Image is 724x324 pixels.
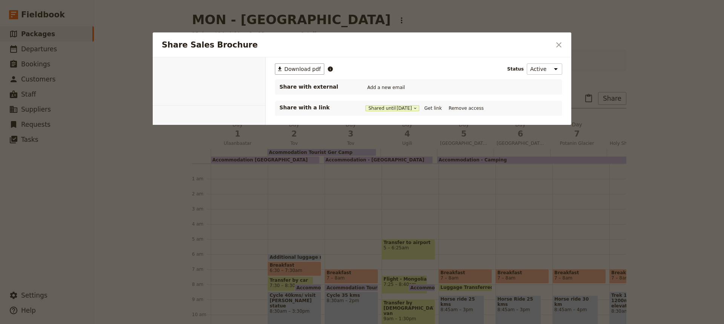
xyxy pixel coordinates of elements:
span: Download pdf [284,65,321,73]
button: Shared until[DATE] [365,105,419,111]
button: ​Download pdf [275,63,324,75]
span: Status [507,66,524,72]
button: Remove access [447,104,486,112]
h2: Share Sales Brochure [162,39,551,51]
button: Get link [422,104,443,112]
button: Add a new email [365,83,407,92]
span: [DATE] [397,105,412,111]
p: Share with a link [279,104,355,111]
select: Status [527,63,562,75]
span: Share with external [279,83,355,91]
button: Close dialog [552,38,565,51]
